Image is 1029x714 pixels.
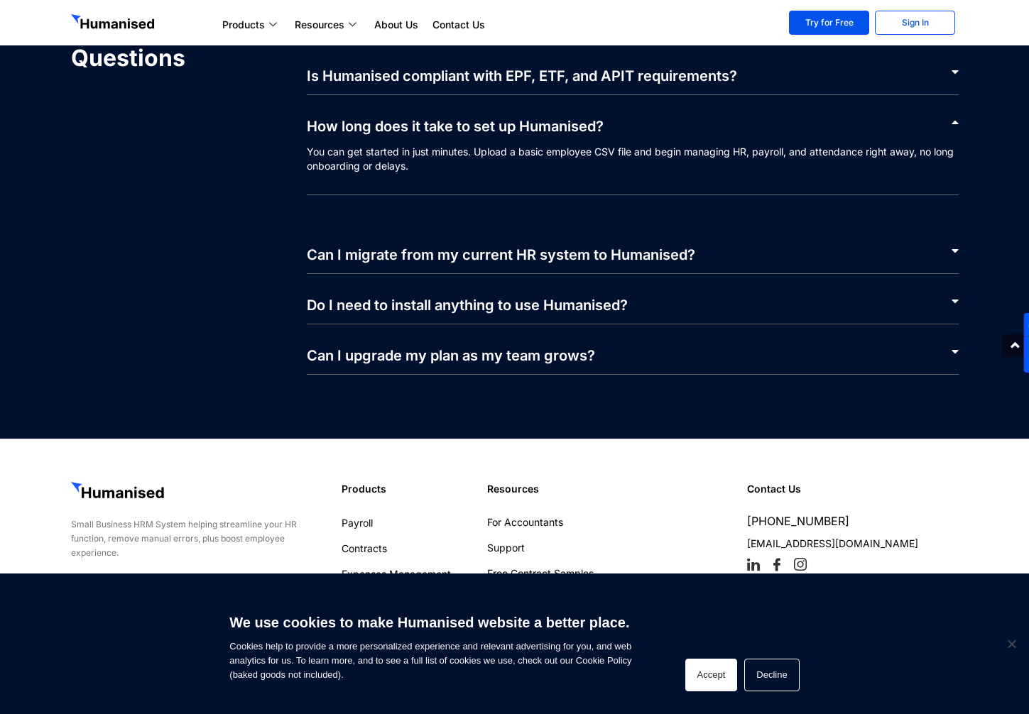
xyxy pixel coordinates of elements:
h6: We use cookies to make Humanised website a better place. [229,613,631,632]
a: Contracts [342,542,474,556]
a: Can I migrate from my current HR system to Humanised? [307,246,695,263]
div: Small Business HRM System helping streamline your HR function, remove manual errors, plus boost e... [71,517,327,560]
span: Decline [1004,637,1018,651]
a: Do I need to install anything to use Humanised? [307,297,628,314]
a: How long does it take to set up Humanised? [307,118,604,135]
button: Accept [685,659,738,691]
h4: Resources [487,482,733,496]
a: Free Contract Samples [487,566,708,581]
img: GetHumanised Logo [71,14,158,33]
a: [EMAIL_ADDRESS][DOMAIN_NAME] [747,537,918,549]
button: Decline [744,659,799,691]
a: For Accountants [487,515,708,529]
a: Products [215,16,288,33]
a: Payroll [342,516,474,530]
a: Resources [288,16,367,33]
a: [PHONE_NUMBER] [747,514,849,528]
a: Can I upgrade my plan as my team grows? [307,347,595,364]
a: Try for Free [789,11,869,35]
p: You can get started in just minutes. Upload a basic employee CSV file and begin managing HR, payr... [307,145,959,195]
a: Is Humanised compliant with EPF, ETF, and APIT requirements? [307,67,737,84]
h4: Contact Us [747,482,959,496]
h4: Products [342,482,474,496]
a: Support [487,541,708,555]
a: Expenses Management [342,567,474,581]
span: Cookies help to provide a more personalized experience and relevant advertising for you, and web ... [229,605,631,682]
a: About Us [367,16,425,33]
a: Sign In [875,11,955,35]
a: Contact Us [425,16,492,33]
img: GetHumanised Logo [71,482,167,502]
